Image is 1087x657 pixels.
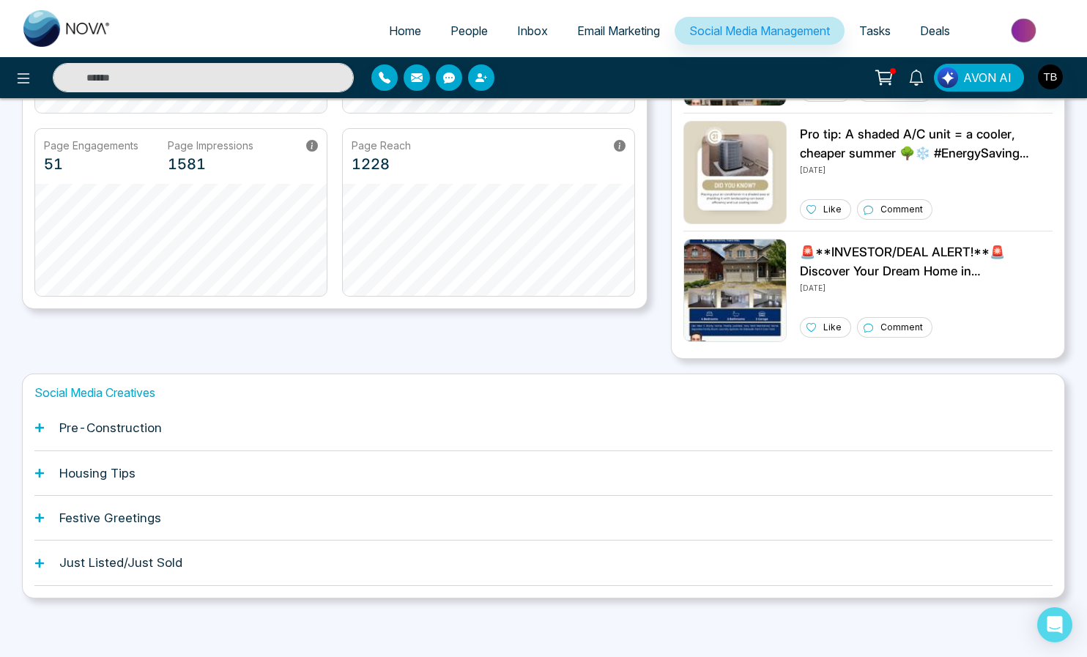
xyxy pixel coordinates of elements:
a: People [436,17,502,45]
p: [DATE] [800,163,1053,176]
p: Page Impressions [168,138,253,153]
h1: Just Listed/Just Sold [59,555,182,570]
p: Page Engagements [44,138,138,153]
h1: Housing Tips [59,466,136,480]
p: 1581 [168,153,253,175]
p: [DATE] [800,281,1053,294]
a: Social Media Management [675,17,845,45]
p: Like [823,321,842,334]
span: Social Media Management [689,23,830,38]
a: Tasks [845,17,905,45]
h1: Pre-Construction [59,420,162,435]
div: Open Intercom Messenger [1037,607,1072,642]
span: Home [389,23,421,38]
span: Email Marketing [577,23,660,38]
span: People [450,23,488,38]
img: Market-place.gif [972,14,1078,47]
img: Unable to load img. [683,121,787,224]
h1: Social Media Creatives [34,386,1053,400]
img: User Avatar [1038,64,1063,89]
h1: Festive Greetings [59,511,161,525]
a: Deals [905,17,965,45]
p: Pro tip: A shaded A/C unit = a cooler, cheaper summer 🌳❄️ #EnergySaving #HomeTips Message or Call... [800,125,1053,163]
a: Inbox [502,17,563,45]
p: 51 [44,153,138,175]
span: Tasks [859,23,891,38]
p: 1228 [352,153,411,175]
span: AVON AI [963,69,1012,86]
a: Email Marketing [563,17,675,45]
span: Deals [920,23,950,38]
span: Inbox [517,23,548,38]
p: Like [823,203,842,216]
a: Home [374,17,436,45]
p: Page Reach [352,138,411,153]
p: Comment [880,321,923,334]
button: AVON AI [934,64,1024,92]
img: Lead Flow [938,67,958,88]
p: Comment [880,203,923,216]
p: 🚨**INVESTOR/DEAL ALERT!**🚨 Discover Your Dream Home in [GEOGRAPHIC_DATA]! 🏡 **Detached Home** - A... [800,243,1053,281]
img: Nova CRM Logo [23,10,111,47]
img: Unable to load img. [683,239,787,342]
